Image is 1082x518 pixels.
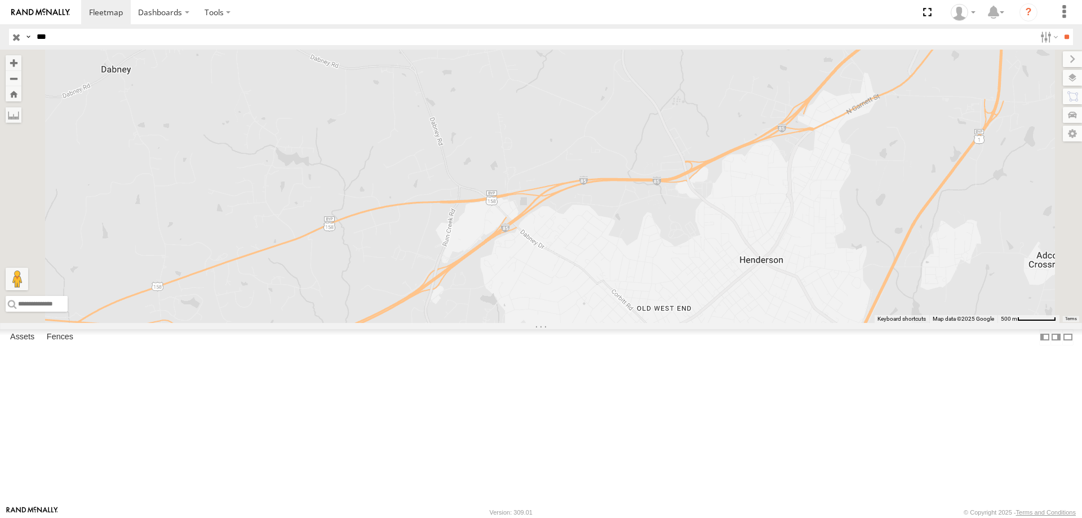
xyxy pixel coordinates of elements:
[5,329,40,345] label: Assets
[6,70,21,86] button: Zoom out
[1063,126,1082,141] label: Map Settings
[1065,317,1077,321] a: Terms (opens in new tab)
[24,29,33,45] label: Search Query
[41,329,79,345] label: Fences
[6,268,28,290] button: Drag Pegman onto the map to open Street View
[1036,29,1060,45] label: Search Filter Options
[1019,3,1037,21] i: ?
[1001,316,1017,322] span: 500 m
[1062,329,1074,346] label: Hide Summary Table
[6,86,21,101] button: Zoom Home
[11,8,70,16] img: rand-logo.svg
[1016,509,1076,516] a: Terms and Conditions
[6,107,21,123] label: Measure
[6,507,58,518] a: Visit our Website
[1050,329,1062,346] label: Dock Summary Table to the Right
[6,55,21,70] button: Zoom in
[947,4,979,21] div: Zack Abernathy
[1039,329,1050,346] label: Dock Summary Table to the Left
[490,509,533,516] div: Version: 309.01
[964,509,1076,516] div: © Copyright 2025 -
[877,315,926,323] button: Keyboard shortcuts
[933,316,994,322] span: Map data ©2025 Google
[997,315,1059,323] button: Map Scale: 500 m per 65 pixels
